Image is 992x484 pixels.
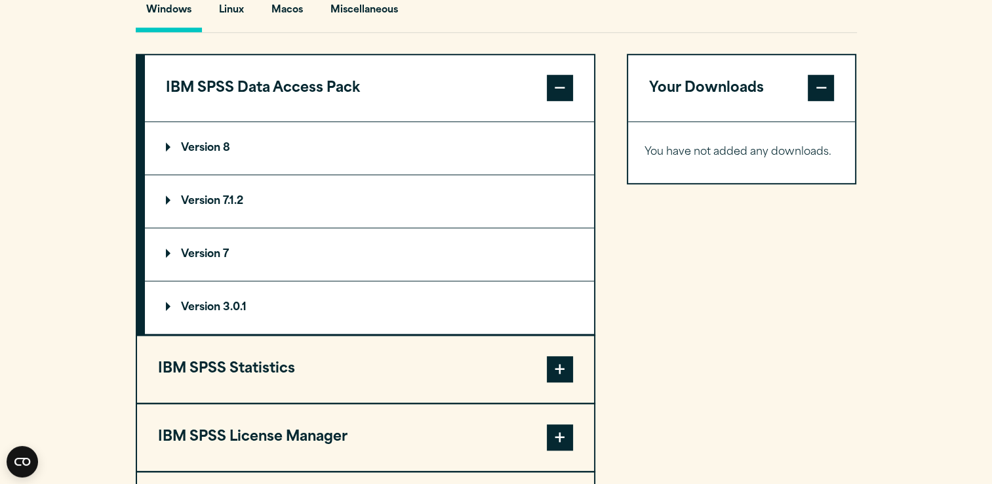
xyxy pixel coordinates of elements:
[145,55,594,122] button: IBM SPSS Data Access Pack
[166,302,247,313] p: Version 3.0.1
[645,143,839,162] p: You have not added any downloads.
[145,122,594,174] summary: Version 8
[137,404,594,471] button: IBM SPSS License Manager
[628,121,856,183] div: Your Downloads
[7,446,38,477] button: Open CMP widget
[628,55,856,122] button: Your Downloads
[137,336,594,403] button: IBM SPSS Statistics
[145,175,594,228] summary: Version 7.1.2
[145,281,594,334] summary: Version 3.0.1
[166,249,229,260] p: Version 7
[145,121,594,334] div: IBM SPSS Data Access Pack
[166,143,230,153] p: Version 8
[145,228,594,281] summary: Version 7
[166,196,243,207] p: Version 7.1.2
